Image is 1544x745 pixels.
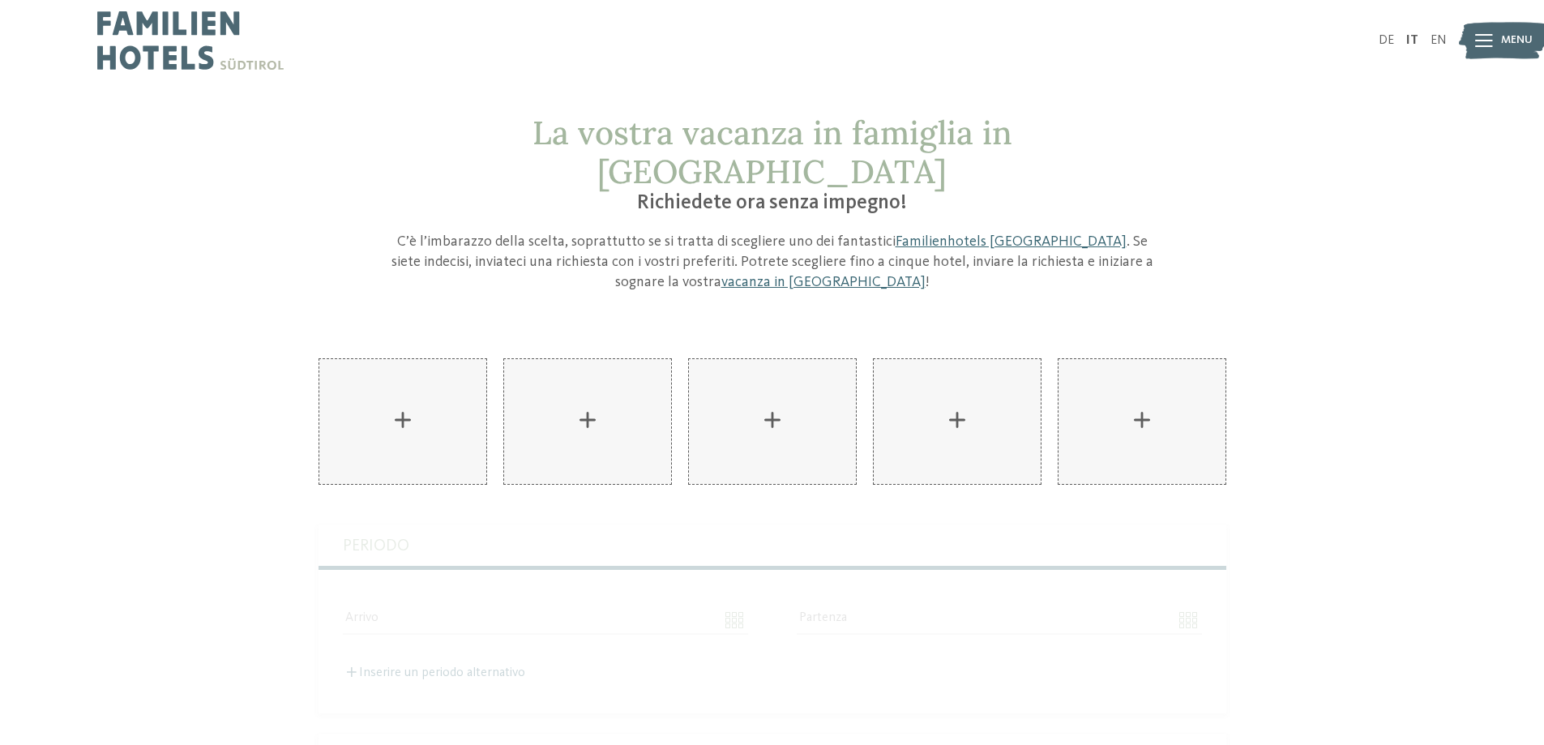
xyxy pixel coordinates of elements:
[1501,32,1533,49] span: Menu
[387,232,1157,293] p: C’è l’imbarazzo della scelta, soprattutto se si tratta di scegliere uno dei fantastici . Se siete...
[637,193,907,213] span: Richiedete ora senza impegno!
[896,234,1127,249] a: Familienhotels [GEOGRAPHIC_DATA]
[721,275,926,289] a: vacanza in [GEOGRAPHIC_DATA]
[1406,34,1418,47] a: IT
[532,112,1012,192] span: La vostra vacanza in famiglia in [GEOGRAPHIC_DATA]
[1379,34,1394,47] a: DE
[1431,34,1447,47] a: EN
